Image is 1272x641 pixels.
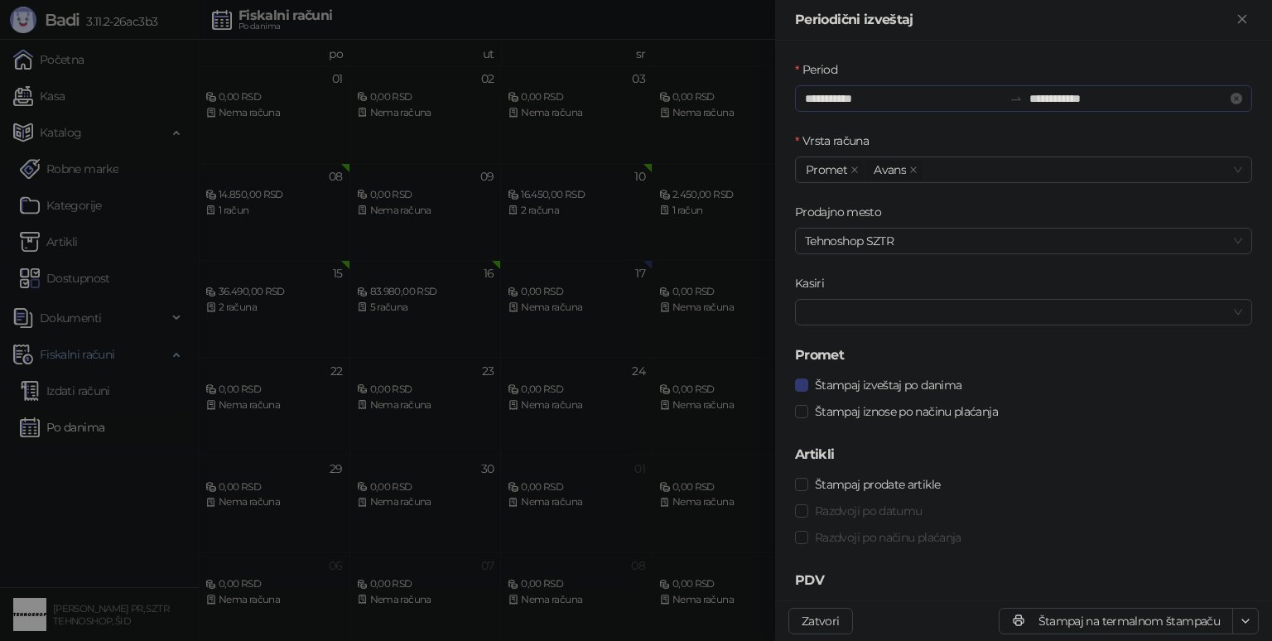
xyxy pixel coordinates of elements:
[808,402,1005,421] span: Štampaj iznose po načinu plaćanja
[795,571,1252,590] h5: PDV
[795,203,891,221] label: Prodajno mesto
[808,376,968,394] span: Štampaj izveštaj po danima
[808,502,928,520] span: Razdvoji po datumu
[795,345,1252,365] h5: Promet
[909,166,918,174] span: close
[999,608,1233,634] button: Štampaj na termalnom štampaču
[850,166,859,174] span: close
[808,475,947,494] span: Štampaj prodate artikle
[805,229,1242,253] span: Tehnoshop SZTR
[1231,93,1242,104] span: close-circle
[795,10,1232,30] div: Periodični izveštaj
[806,161,847,179] span: Promet
[795,274,835,292] label: Kasiri
[1009,92,1023,105] span: to
[795,445,1252,465] h5: Artikli
[874,161,906,179] span: Avans
[808,528,968,547] span: Razdvoji po načinu plaćanja
[795,60,847,79] label: Period
[788,608,853,634] button: Zatvori
[795,132,879,150] label: Vrsta računa
[805,89,1003,108] input: Period
[1232,10,1252,30] button: Zatvori
[1009,92,1023,105] span: swap-right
